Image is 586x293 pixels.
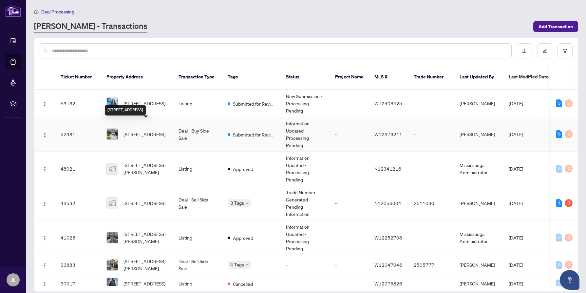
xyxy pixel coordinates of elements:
[560,270,579,290] button: Open asap
[42,201,47,206] img: Logo
[374,100,402,106] span: W12403425
[542,49,547,53] span: edit
[34,21,147,32] a: [PERSON_NAME] - Transactions
[408,220,454,255] td: -
[374,262,402,268] span: W12047046
[533,21,578,32] button: Add Transaction
[42,282,47,287] img: Logo
[565,99,573,107] div: 0
[173,117,222,152] td: Deal - Buy Side Sale
[408,152,454,186] td: -
[40,278,50,289] button: Logo
[173,64,222,90] th: Transaction Type
[105,105,146,115] div: [STREET_ADDRESS]
[233,280,253,287] span: Cancelled
[374,131,402,137] span: W12373211
[281,220,330,255] td: Information Updated - Processing Pending
[230,261,244,268] span: 4 Tags
[55,275,101,292] td: 30017
[42,236,47,241] img: Logo
[556,99,562,107] div: 3
[374,166,401,172] span: N12341216
[374,281,402,286] span: W12076826
[107,129,118,140] img: thumbnail-img
[173,90,222,117] td: Listing
[230,199,244,207] span: 3 Tags
[509,281,523,286] span: [DATE]
[563,49,567,53] span: filter
[408,186,454,220] td: 2511090
[408,255,454,275] td: 2505777
[374,235,402,241] span: W12252708
[233,100,275,107] span: Submitted for Review
[107,98,118,109] img: thumbnail-img
[123,280,165,287] span: [STREET_ADDRESS]
[233,131,275,138] span: Submitted for Review
[55,220,101,255] td: 41025
[330,152,369,186] td: -
[55,117,101,152] td: 52981
[42,263,47,268] img: Logo
[222,64,281,90] th: Tags
[281,255,330,275] td: -
[40,163,50,174] button: Logo
[330,255,369,275] td: -
[330,117,369,152] td: -
[55,90,101,117] td: 53132
[173,275,222,292] td: Listing
[107,198,118,209] img: thumbnail-img
[454,152,503,186] td: Mississauga Administrator
[281,152,330,186] td: Information Updated - Processing Pending
[509,200,523,206] span: [DATE]
[330,275,369,292] td: -
[408,275,454,292] td: -
[123,230,168,245] span: [STREET_ADDRESS][PERSON_NAME]
[374,200,401,206] span: N12056004
[408,117,454,152] td: -
[330,220,369,255] td: -
[503,64,562,90] th: Last Modified Date
[5,5,21,17] img: logo
[539,21,573,32] span: Add Transaction
[565,199,573,207] div: 3
[281,186,330,220] td: Trade Number Generated - Pending Information
[330,90,369,117] td: -
[537,43,552,58] button: edit
[369,64,408,90] th: MLS #
[173,220,222,255] td: Listing
[509,73,549,80] span: Last Modified Date
[556,261,562,269] div: 0
[40,260,50,270] button: Logo
[34,10,39,14] span: home
[509,131,523,137] span: [DATE]
[245,201,249,205] span: down
[330,186,369,220] td: -
[40,129,50,139] button: Logo
[454,117,503,152] td: [PERSON_NAME]
[454,220,503,255] td: Mississauga Administrator
[123,199,165,207] span: [STREET_ADDRESS]
[281,117,330,152] td: Information Updated - Processing Pending
[55,255,101,275] td: 33883
[522,49,527,53] span: download
[55,186,101,220] td: 43532
[123,258,168,272] span: [STREET_ADDRESS][PERSON_NAME][PERSON_NAME]
[41,9,74,15] span: Deal Processing
[10,275,16,284] span: JL
[454,255,503,275] td: [PERSON_NAME]
[565,261,573,269] div: 0
[454,275,503,292] td: [PERSON_NAME]
[42,167,47,172] img: Logo
[281,275,330,292] td: -
[565,234,573,241] div: 0
[556,130,562,138] div: 6
[408,64,454,90] th: Trade Number
[517,43,532,58] button: download
[558,43,573,58] button: filter
[123,131,165,138] span: [STREET_ADDRESS]
[40,232,50,243] button: Logo
[509,100,523,106] span: [DATE]
[101,64,173,90] th: Property Address
[42,132,47,137] img: Logo
[245,263,249,266] span: down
